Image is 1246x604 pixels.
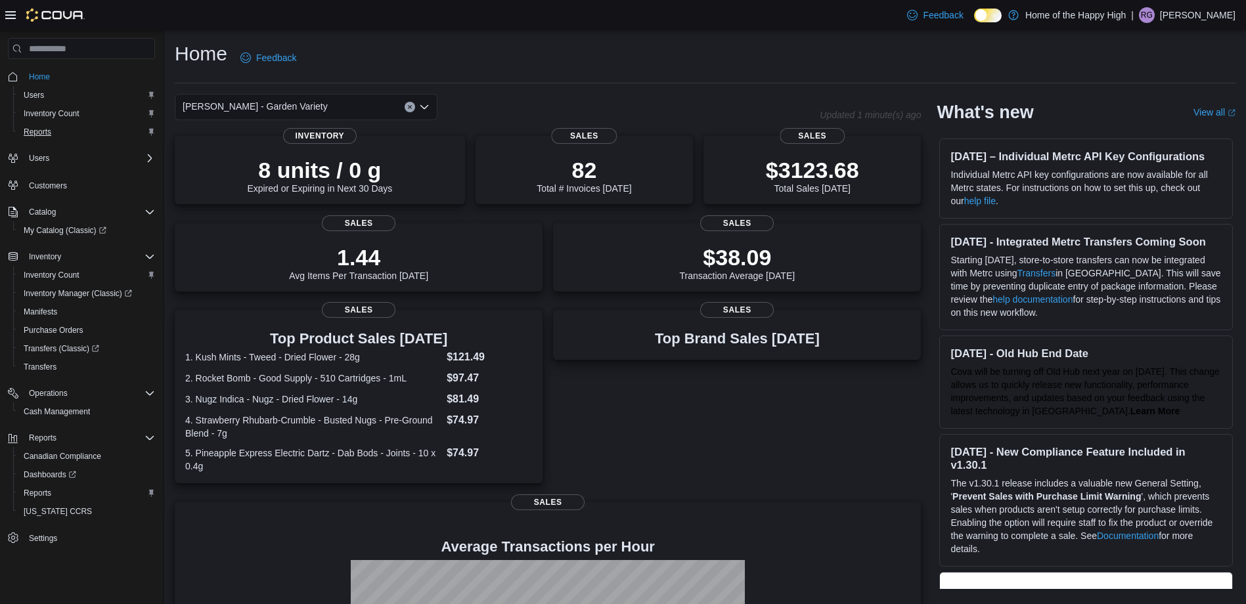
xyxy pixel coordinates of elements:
span: Reports [24,488,51,498]
button: Home [3,67,160,86]
span: Transfers (Classic) [18,341,155,356]
span: Home [29,72,50,82]
div: Renee Grexton [1139,7,1155,23]
h3: [DATE] - Old Hub End Date [950,347,1222,360]
span: Home [24,68,155,85]
div: Transaction Average [DATE] [680,244,795,281]
span: Inventory [283,128,357,144]
button: Reports [3,429,160,447]
a: Reports [18,124,56,140]
span: Canadian Compliance [18,448,155,464]
span: Customers [24,177,155,193]
a: View allExternal link [1193,107,1235,118]
button: Clear input [405,102,415,112]
button: Cash Management [13,402,160,421]
dd: $74.97 [447,412,532,428]
a: Settings [24,530,62,546]
span: Cova will be turning off Old Hub next year on [DATE]. This change allows us to quickly release ne... [950,366,1219,416]
button: Reports [13,123,160,141]
a: My Catalog (Classic) [13,221,160,240]
button: Catalog [3,203,160,221]
p: 82 [537,157,631,183]
a: Inventory Count [18,267,85,283]
strong: Prevent Sales with Purchase Limit Warning [952,491,1141,502]
span: Feedback [923,9,963,22]
span: Sales [511,494,585,510]
a: Feedback [235,45,301,71]
a: Purchase Orders [18,322,89,338]
button: Users [13,86,160,104]
button: Users [3,149,160,167]
span: Cash Management [18,404,155,420]
a: My Catalog (Classic) [18,223,112,238]
dd: $81.49 [447,391,532,407]
div: Expired or Expiring in Next 30 Days [247,157,392,194]
span: Manifests [24,307,57,317]
span: Users [18,87,155,103]
a: Cash Management [18,404,95,420]
dt: 5. Pineapple Express Electric Dartz - Dab Bods - Joints - 10 x 0.4g [185,446,441,473]
span: Users [24,150,155,166]
p: Individual Metrc API key configurations are now available for all Metrc states. For instructions ... [950,168,1222,207]
dd: $74.97 [447,445,532,461]
span: Dashboards [18,467,155,483]
button: Reports [13,484,160,502]
button: Canadian Compliance [13,447,160,465]
span: Inventory Count [24,270,79,280]
p: Home of the Happy High [1025,7,1126,23]
button: Inventory [24,249,66,265]
span: [US_STATE] CCRS [24,506,92,517]
span: Users [29,153,49,163]
p: [PERSON_NAME] [1160,7,1235,23]
dt: 4. Strawberry Rhubarb-Crumble - Busted Nugs - Pre-Ground Blend - 7g [185,414,441,440]
h2: What's new [937,102,1033,123]
a: [US_STATE] CCRS [18,504,97,519]
p: $38.09 [680,244,795,270]
span: Sales [700,302,774,318]
span: Inventory Count [18,106,155,121]
span: Inventory Manager (Classic) [18,286,155,301]
span: Sales [780,128,845,144]
button: Settings [3,528,160,548]
span: Settings [24,530,155,546]
a: Transfers [18,359,62,375]
p: The v1.30.1 release includes a valuable new General Setting, ' ', which prevents sales when produ... [950,477,1222,555]
a: Dashboards [18,467,81,483]
span: Sales [700,215,774,231]
svg: External link [1228,109,1235,117]
span: Sales [322,215,395,231]
button: Customers [3,175,160,194]
a: Inventory Manager (Classic) [13,284,160,303]
span: Dashboards [24,469,76,480]
dd: $121.49 [447,349,532,365]
a: Dashboards [13,465,160,484]
button: Inventory Count [13,266,160,284]
span: Customers [29,181,67,191]
button: Transfers [13,358,160,376]
button: Operations [24,385,73,401]
a: Manifests [18,304,62,320]
a: Canadian Compliance [18,448,106,464]
button: Operations [3,384,160,402]
h3: [DATE] - New Compliance Feature Included in v1.30.1 [950,445,1222,471]
a: help file [964,196,996,206]
p: Updated 1 minute(s) ago [820,110,921,120]
button: Inventory Count [13,104,160,123]
a: help documentation [992,294,1073,305]
p: | [1131,7,1134,23]
span: Transfers [24,362,56,372]
div: Total Sales [DATE] [766,157,859,194]
span: Transfers (Classic) [24,343,99,354]
span: Reports [18,485,155,501]
span: Inventory Count [24,108,79,119]
span: Catalog [24,204,155,220]
dt: 1. Kush Mints - Tweed - Dried Flower - 28g [185,351,441,364]
span: Cash Management [24,406,90,417]
h1: Home [175,41,227,67]
a: Users [18,87,49,103]
button: Purchase Orders [13,321,160,339]
a: Home [24,69,55,85]
span: [PERSON_NAME] - Garden Variety [183,98,328,114]
div: Avg Items Per Transaction [DATE] [289,244,428,281]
